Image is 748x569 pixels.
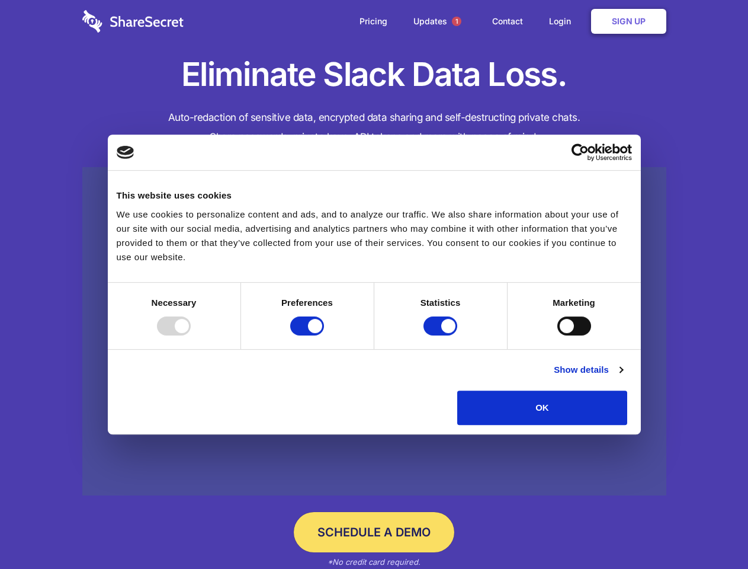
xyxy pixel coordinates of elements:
h4: Auto-redaction of sensitive data, encrypted data sharing and self-destructing private chats. Shar... [82,108,666,147]
span: 1 [452,17,461,26]
div: This website uses cookies [117,188,632,203]
strong: Statistics [420,298,461,308]
div: We use cookies to personalize content and ads, and to analyze our traffic. We also share informat... [117,207,632,264]
img: logo [117,146,134,159]
a: Sign Up [591,9,666,34]
strong: Necessary [152,298,197,308]
button: OK [457,391,627,425]
img: logo-wordmark-white-trans-d4663122ce5f474addd5e946df7df03e33cb6a1c49d2221995e7729f52c070b2.svg [82,10,184,33]
a: Schedule a Demo [294,512,454,552]
a: Show details [554,363,622,377]
a: Usercentrics Cookiebot - opens in a new window [528,143,632,161]
a: Pricing [348,3,399,40]
a: Contact [480,3,535,40]
a: Login [537,3,589,40]
strong: Marketing [553,298,595,308]
h1: Eliminate Slack Data Loss. [82,53,666,96]
strong: Preferences [281,298,333,308]
a: Wistia video thumbnail [82,167,666,496]
em: *No credit card required. [328,557,420,567]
